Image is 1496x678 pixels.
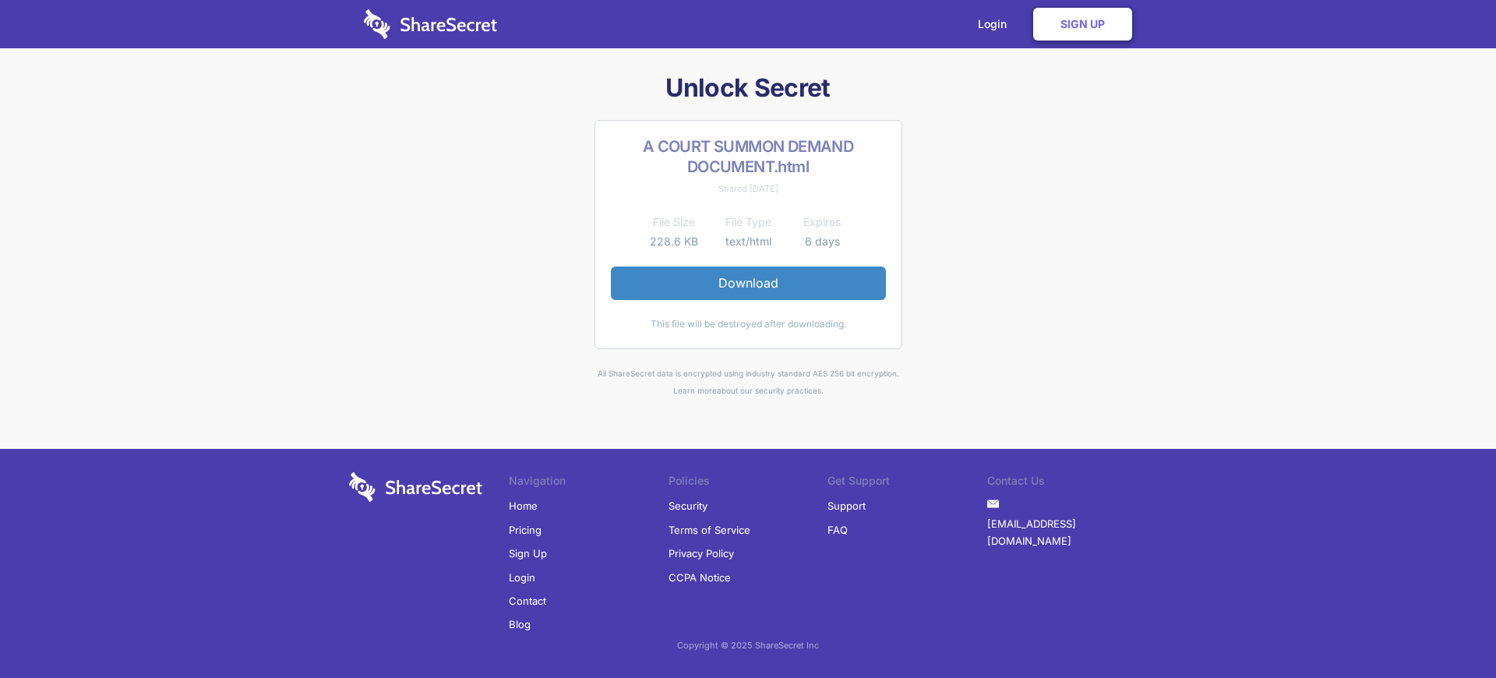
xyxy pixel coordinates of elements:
[637,213,711,231] th: File Size
[611,267,886,299] a: Download
[669,566,731,589] a: CCPA Notice
[827,472,987,494] li: Get Support
[509,542,547,565] a: Sign Up
[509,589,546,613] a: Contact
[987,512,1147,553] a: [EMAIL_ADDRESS][DOMAIN_NAME]
[785,213,859,231] th: Expires
[509,472,669,494] li: Navigation
[611,316,886,333] div: This file will be destroyed after downloading.
[827,494,866,517] a: Support
[509,613,531,636] a: Blog
[509,566,535,589] a: Login
[987,472,1147,494] li: Contact Us
[785,232,859,251] td: 6 days
[669,494,707,517] a: Security
[364,9,497,39] img: logo-wordmark-white-trans-d4663122ce5f474addd5e946df7df03e33cb6a1c49d2221995e7729f52c070b2.svg
[509,494,538,517] a: Home
[669,518,750,542] a: Terms of Service
[611,180,886,197] div: Shared [DATE]
[343,365,1153,400] div: All ShareSecret data is encrypted using industry standard AES 256 bit encryption. about our secur...
[349,472,482,502] img: logo-wordmark-white-trans-d4663122ce5f474addd5e946df7df03e33cb6a1c49d2221995e7729f52c070b2.svg
[343,72,1153,104] h1: Unlock Secret
[669,472,828,494] li: Policies
[669,542,734,565] a: Privacy Policy
[509,518,542,542] a: Pricing
[637,232,711,251] td: 228.6 KB
[673,386,717,395] a: Learn more
[1033,8,1132,41] a: Sign Up
[711,213,785,231] th: File Type
[711,232,785,251] td: text/html
[827,518,848,542] a: FAQ
[611,136,886,177] h2: A COURT SUMMON DEMAND DOCUMENT.html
